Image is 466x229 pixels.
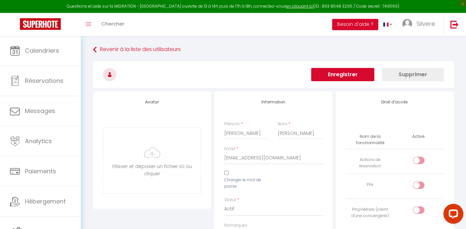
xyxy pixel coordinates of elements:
span: Analytics [25,137,52,145]
span: Chercher [101,20,124,27]
div: Prix [348,182,392,188]
img: logout [450,20,459,29]
span: Réservations [25,77,63,85]
span: Calendriers [25,46,59,55]
a: ... Silvere [397,13,443,36]
span: Messages [25,107,55,115]
a: en cliquant ici [286,3,314,9]
span: Hébergement [25,197,66,205]
span: Paiements [25,167,56,175]
label: Email [224,146,235,152]
iframe: LiveChat chat widget [438,201,466,229]
div: Actions de réservation [348,157,392,169]
img: Super Booking [20,18,61,30]
a: Chercher [96,13,129,36]
label: Remarques [224,222,247,229]
img: ... [402,19,412,29]
a: Revenir à la liste des utilisateurs [93,44,454,56]
th: Activé [410,131,427,143]
label: Statut [224,197,236,203]
button: Besoin d'aide ? [332,19,378,30]
label: Changer le mot de passe [224,177,269,190]
div: Propriétaire (client d'une conciergerie) [348,206,392,219]
h4: Information [224,100,322,104]
button: Enregistrer [311,68,374,81]
label: Nom [278,121,287,127]
th: Nom de la fonctionnalité [346,131,395,149]
h4: Avatar [103,100,201,104]
h4: Droit d'accès [346,100,444,104]
label: Prénom [224,121,240,127]
span: Silvere [417,20,435,28]
button: Supprimer [382,68,444,81]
